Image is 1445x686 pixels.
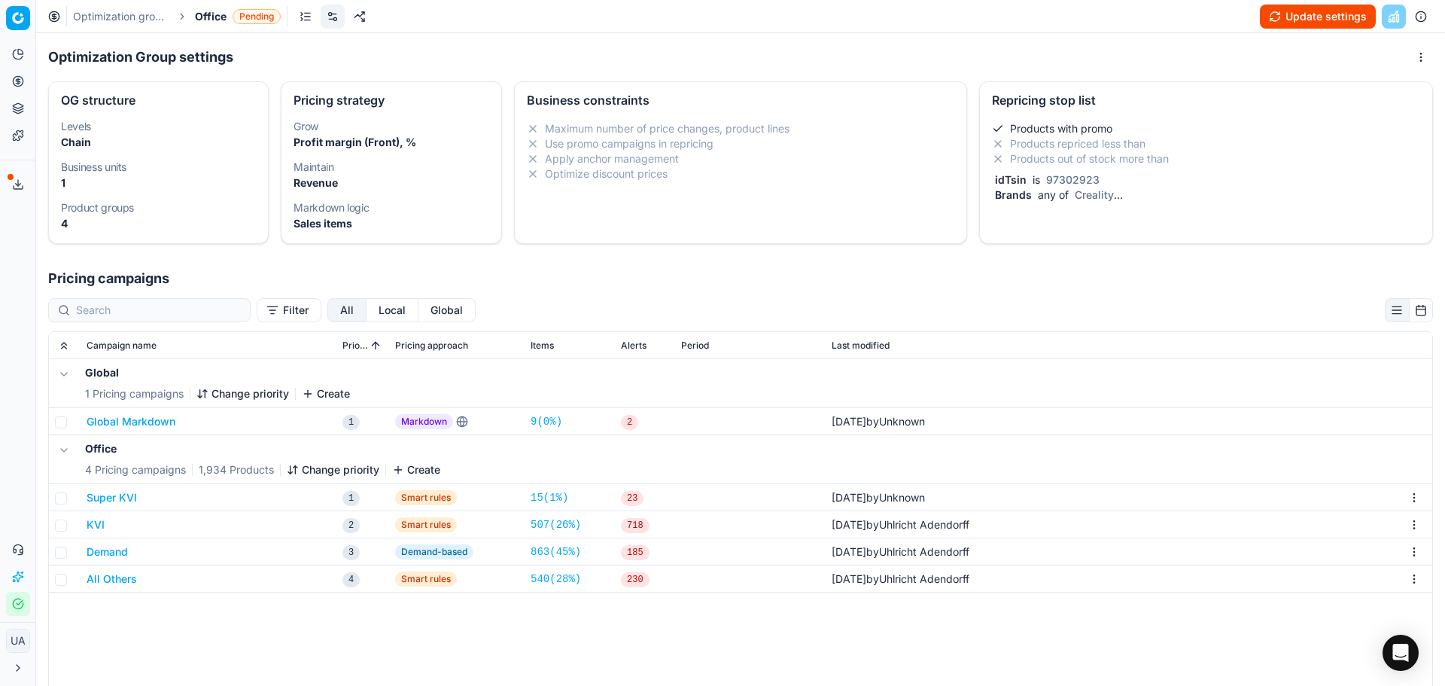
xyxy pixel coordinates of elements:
[1260,5,1376,29] button: Update settings
[992,94,1420,106] div: Repricing stop list
[61,136,91,148] strong: Chain
[832,414,925,429] div: by Unknown
[61,217,68,230] strong: 4
[832,572,866,585] span: [DATE]
[992,136,1420,151] li: Products repriced less than
[294,203,488,213] dt: Markdown logic
[87,572,137,587] button: All Others
[1035,188,1072,201] span: any of
[531,414,562,429] a: 9(0%)
[531,340,554,352] span: Items
[395,517,457,532] span: Smart rules
[531,572,581,587] a: 540(28%)
[992,173,1030,186] span: idTsin
[621,572,649,587] span: 230
[395,340,468,352] span: Pricing approach
[392,462,440,477] button: Create
[342,491,360,506] span: 1
[832,491,866,504] span: [DATE]
[681,340,709,352] span: Period
[85,365,350,380] h5: Global
[85,386,184,401] span: 1 Pricing campaigns
[61,176,65,189] strong: 1
[832,490,925,505] div: by Unknown
[199,462,274,477] span: 1,934 Products
[76,303,241,318] input: Search
[294,136,416,148] strong: Profit margin (Front), %
[85,462,186,477] span: 4 Pricing campaigns
[48,47,233,68] h1: Optimization Group settings
[196,386,289,401] button: Change priority
[527,136,955,151] li: Use promo campaigns in repricing
[302,386,350,401] button: Create
[527,151,955,166] li: Apply anchor management
[294,94,488,106] div: Pricing strategy
[832,544,969,559] div: by Uhlricht Adendorff
[294,176,338,189] strong: Revenue
[621,518,649,533] span: 718
[621,340,646,352] span: Alerts
[287,462,379,477] button: Change priority
[342,572,360,587] span: 4
[832,415,866,428] span: [DATE]
[531,517,581,532] a: 507(26%)
[1043,173,1103,186] span: 97302923
[342,545,360,560] span: 3
[342,415,360,430] span: 1
[1030,173,1043,186] span: is
[195,9,281,24] span: OfficePending
[233,9,281,24] span: Pending
[87,490,137,505] button: Super KVI
[61,162,256,172] dt: Business units
[367,298,418,322] button: local
[527,94,955,106] div: Business constraints
[992,151,1420,166] li: Products out of stock more than
[832,572,969,587] div: by Uhlricht Adendorff
[257,298,321,322] button: Filter
[342,518,360,533] span: 2
[85,441,440,456] h5: Office
[395,572,457,587] span: Smart rules
[832,340,890,352] span: Last modified
[418,298,476,322] button: global
[87,544,128,559] button: Demand
[342,340,368,352] span: Priority
[1383,635,1419,671] div: Open Intercom Messenger
[531,490,568,505] a: 15(1%)
[73,9,169,24] a: Optimization groups
[621,545,649,560] span: 185
[61,203,256,213] dt: Product groups
[87,517,105,532] button: KVI
[621,491,643,506] span: 23
[36,268,1445,289] h1: Pricing campaigns
[395,544,473,559] span: Demand-based
[73,9,281,24] nav: breadcrumb
[832,517,969,532] div: by Uhlricht Adendorff
[61,121,256,132] dt: Levels
[294,121,488,132] dt: Grow
[832,545,866,558] span: [DATE]
[992,121,1420,136] li: Products with promo
[992,188,1035,201] span: Brands
[832,518,866,531] span: [DATE]
[527,121,955,136] li: Maximum number of price changes, product lines
[61,94,256,106] div: OG structure
[395,490,457,505] span: Smart rules
[6,629,30,653] button: UA
[294,217,352,230] strong: Sales items
[395,414,453,429] span: Markdown
[87,340,157,352] span: Campaign name
[368,338,383,353] button: Sorted by Priority ascending
[531,544,581,559] a: 863(45%)
[621,415,638,430] span: 2
[294,162,488,172] dt: Maintain
[55,337,73,355] button: Expand all
[527,166,955,181] li: Optimize discount prices
[87,414,175,429] button: Global Markdown
[327,298,367,322] button: all
[195,9,227,24] span: Office
[7,630,29,652] span: UA
[1072,188,1117,201] span: Creality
